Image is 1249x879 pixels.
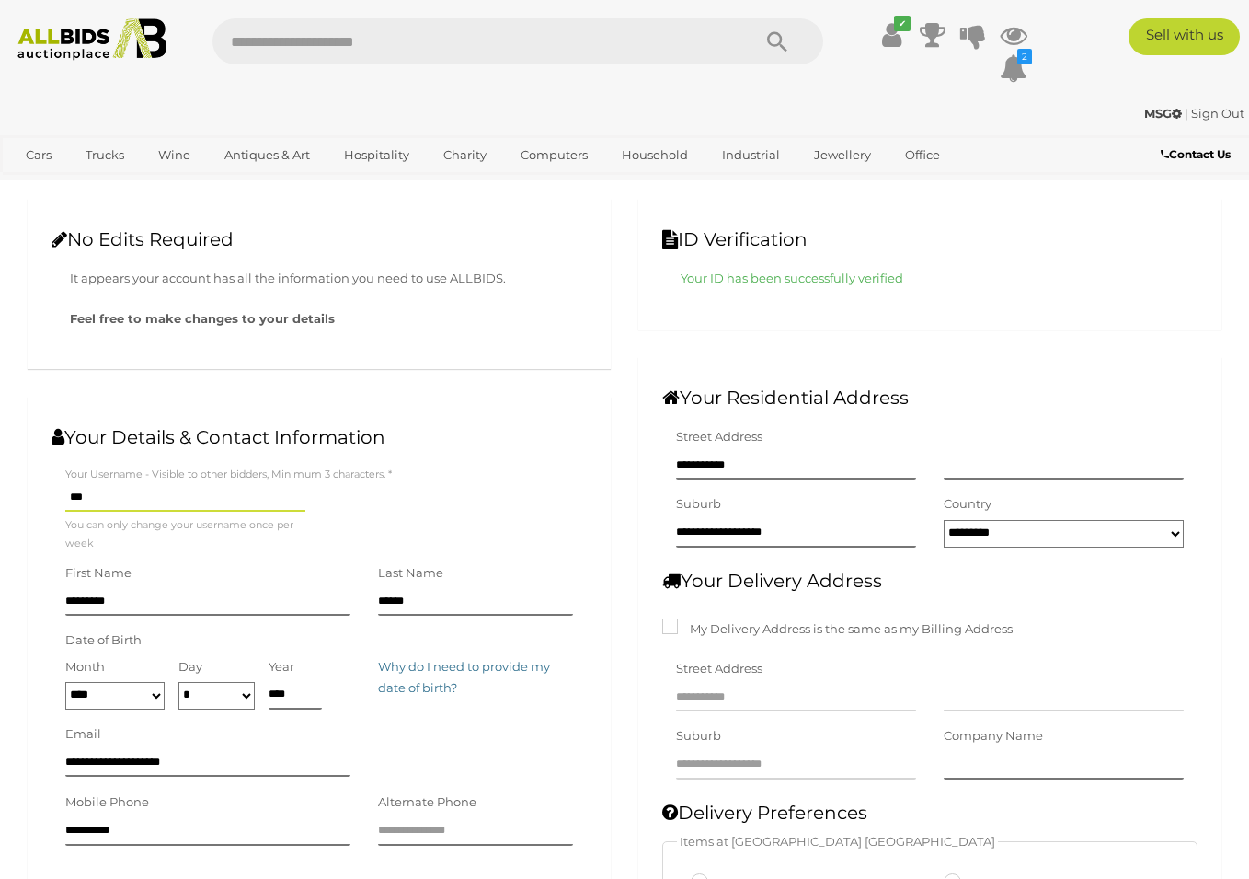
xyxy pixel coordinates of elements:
label: Suburb [676,493,721,515]
label: Company Name [944,725,1043,746]
a: Charity [431,140,498,170]
small: You can only change your username once per week [65,516,305,553]
span: Why do I need to provide my date of birth? [378,659,550,695]
a: Sign Out [1191,106,1244,121]
a: Computers [509,140,600,170]
h2: Delivery Preferences [662,803,1197,823]
a: Sell with us [1129,18,1240,55]
strong: MSG [1144,106,1182,121]
label: Email [65,723,101,745]
p: It appears your account has all the information you need to use ALLBIDS. [70,268,587,289]
label: Alternate Phone [378,792,476,813]
h2: Your Residential Address [662,387,1197,408]
a: Antiques & Art [212,140,322,170]
label: Year [269,656,294,677]
h2: ID Verification [662,229,1197,249]
i: 2 [1017,49,1032,64]
label: Items at [GEOGRAPHIC_DATA] [GEOGRAPHIC_DATA] [677,833,998,850]
label: Suburb [676,725,721,746]
label: Mobile Phone [65,792,149,813]
a: Household [610,140,700,170]
label: Street Address [676,658,762,679]
h2: No Edits Required [52,229,587,249]
h2: Your Delivery Address [662,571,1197,591]
label: Last Name [378,562,443,584]
a: Contact Us [1161,145,1235,165]
button: Search [731,18,823,64]
span: | [1185,106,1188,121]
label: Street Address [676,426,762,447]
a: Trucks [74,140,136,170]
label: Month [65,656,105,677]
strong: Feel free to make changes to your details [70,311,335,326]
a: Office [893,140,952,170]
a: Sports [14,170,75,201]
a: ✔ [878,18,906,52]
h2: Your Details & Contact Information [52,427,587,447]
label: First Name [65,562,132,584]
a: Cars [14,140,63,170]
a: MSG [1144,106,1185,121]
label: Day [178,656,202,677]
a: Hospitality [332,140,421,170]
a: [GEOGRAPHIC_DATA] [86,170,240,201]
a: Wine [146,140,202,170]
label: Date of Birth [65,630,142,651]
a: Industrial [710,140,792,170]
img: Allbids.com.au [9,18,176,61]
label: My Delivery Address is the same as my Billing Address [662,619,1013,640]
p: Your ID has been successfully verified [681,268,1197,289]
a: Jewellery [802,140,883,170]
b: Contact Us [1161,147,1231,161]
a: 2 [1000,52,1027,85]
label: Country [944,493,991,515]
i: ✔ [894,16,911,31]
